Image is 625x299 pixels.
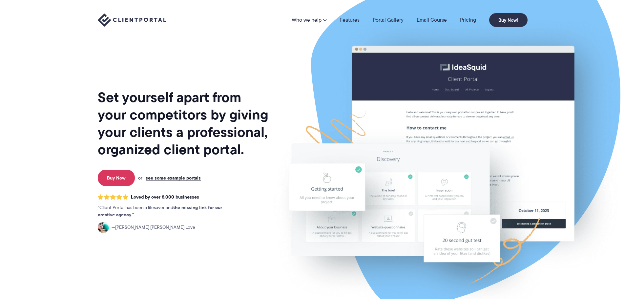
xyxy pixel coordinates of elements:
strong: the missing link for our creative agency [98,204,222,218]
a: Buy Now! [489,13,528,27]
p: Client Portal has been a lifesaver and . [98,204,236,219]
a: Email Course [417,17,447,23]
span: Loved by over 8,000 businesses [131,194,199,200]
h1: Set yourself apart from your competitors by giving your clients a professional, organized client ... [98,89,270,158]
a: Portal Gallery [373,17,404,23]
a: Features [340,17,360,23]
span: [PERSON_NAME] [PERSON_NAME] Love [112,224,195,231]
a: Who we help [292,17,326,23]
a: Buy Now [98,170,135,186]
span: or [138,175,142,181]
a: see some example portals [146,175,201,181]
a: Pricing [460,17,476,23]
